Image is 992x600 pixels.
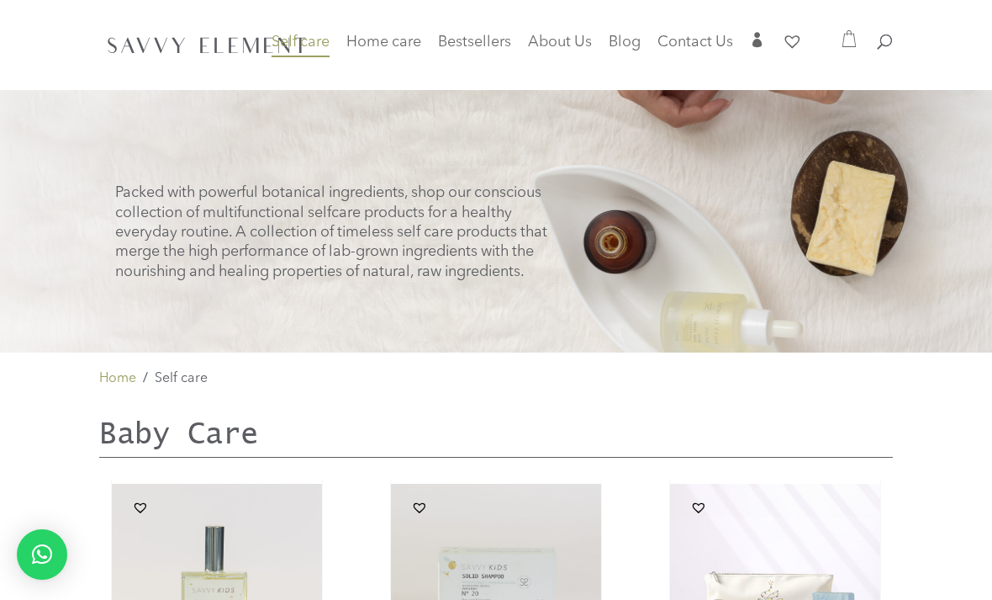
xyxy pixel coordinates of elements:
img: SavvyElement [103,31,311,58]
a: Contact Us [657,36,733,60]
span: Home care [346,35,421,50]
span: / [143,368,148,390]
a: Home [99,368,136,390]
a: About Us [528,36,592,60]
span: Contact Us [657,35,733,50]
span:  [750,32,765,47]
a:  [750,32,765,60]
a: Self care [272,36,330,70]
span: Self care [155,372,208,385]
a: Home care [346,36,421,70]
span: About Us [528,35,592,50]
a: Bestsellers [438,36,511,60]
a: Blog [609,36,641,60]
h2: Baby Care [99,417,893,458]
p: Packed with powerful botanical ingredients, shop our conscious collection of multifunctional self... [115,183,562,282]
span: Blog [609,35,641,50]
span: Bestsellers [438,35,511,50]
span: Self care [272,35,330,50]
